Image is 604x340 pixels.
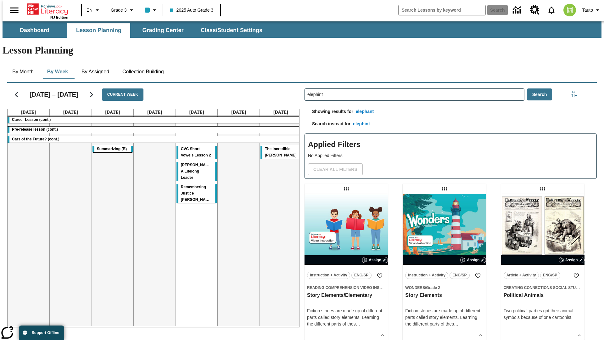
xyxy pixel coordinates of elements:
[560,2,580,18] button: Select a new avatar
[3,44,601,56] h1: Lesson Planning
[307,286,399,290] span: Reading Comprehension Video Instruction
[42,64,73,79] button: By Week
[84,4,104,16] button: Language: EN, Select a language
[265,147,297,157] span: The Incredible Kellee Edwards
[83,87,99,103] button: Next
[27,3,68,15] a: Home
[108,4,138,16] button: Grade: Grade 3, Select a grade
[308,152,593,159] p: No Applied Filters
[452,321,454,326] span: s
[201,27,262,34] span: Class/Student Settings
[188,109,205,116] a: September 26, 2025
[111,7,127,14] span: Grade 3
[467,257,479,263] span: Assign
[362,257,388,263] button: Assign Choose Dates
[307,308,385,327] div: Fiction stories are made up of different parts called story elements. Learning the different part...
[50,15,68,19] span: NJ Edition
[170,7,214,14] span: 2025 Auto Grade 3
[506,272,536,279] span: Article + Activity
[176,184,217,203] div: Remembering Justice O'Connor
[356,321,360,326] span: …
[504,272,539,279] button: Article + Activity
[405,286,425,290] span: Wonders
[350,118,372,130] button: elephint
[8,136,302,143] div: Cars of the Future? (cont.)
[378,331,387,340] button: Show Details
[509,2,526,19] a: Data Center
[580,4,604,16] button: Profile/Settings
[5,1,24,20] button: Open side menu
[310,272,347,279] span: Instruction + Activity
[568,88,580,100] button: Filters Side menu
[354,272,368,279] span: ENG/SP
[62,109,79,116] a: September 23, 2025
[142,4,161,16] button: Class color is light blue. Change class color
[230,109,247,116] a: September 27, 2025
[374,270,385,281] button: Add to Favorites
[563,4,576,16] img: avatar image
[405,284,484,291] span: Topic: Wonders/Grade 2
[574,331,584,340] button: Show Details
[142,27,183,34] span: Grading Center
[504,292,582,299] h3: Political Animals
[12,117,51,122] span: Career Lesson (cont.)
[8,127,302,133] div: Pre-release lesson (cont.)
[526,2,543,19] a: Resource Center, Will open in new tab
[3,23,268,38] div: SubNavbar
[472,270,484,281] button: Add to Favorites
[92,146,133,152] div: Summarizing (B)
[538,184,548,194] div: Draggable lesson: Political Animals
[3,23,66,38] button: Dashboard
[504,286,585,290] span: Creating Connections Social Studies
[32,331,59,335] span: Support Offline
[540,272,560,279] button: ENG/SP
[354,321,356,326] span: s
[67,23,130,38] button: Lesson Planning
[87,7,92,14] span: EN
[307,272,350,279] button: Instruction + Activity
[117,64,169,79] button: Collection Building
[176,162,217,181] div: Dianne Feinstein: A Lifelong Leader
[104,109,121,116] a: September 24, 2025
[476,331,485,340] button: Show Details
[405,292,484,299] h3: Story Elements
[543,272,557,279] span: ENG/SP
[272,109,289,116] a: September 28, 2025
[27,2,68,19] div: Home
[12,137,59,141] span: Cars of the Future? (cont.)
[450,272,470,279] button: ENG/SP
[582,7,593,14] span: Tauto
[12,127,58,132] span: Pre-release lesson (cont.)
[305,89,524,100] input: Search Lessons By Keyword
[97,147,127,151] span: Summarizing (B)
[146,109,163,116] a: September 25, 2025
[181,185,213,202] span: Remembering Justice O'Connor
[8,87,25,103] button: Previous
[305,133,597,179] div: Applied Filters
[19,326,64,340] button: Support Offline
[452,272,467,279] span: ENG/SP
[454,321,458,326] span: …
[369,257,381,263] span: Assign
[399,5,485,15] input: search field
[3,21,601,38] div: SubNavbar
[341,184,351,194] div: Draggable lesson: Story Elements/Elementary
[308,137,593,152] h2: Applied Filters
[20,27,49,34] span: Dashboard
[7,64,39,79] button: By Month
[353,106,377,117] button: elephant
[527,88,552,101] button: Search
[426,286,440,290] span: Grade 2
[8,117,302,123] div: Career Lesson (cont.)
[565,257,578,263] span: Assign
[504,284,582,291] span: Topic: Creating Connections Social Studies/US History I
[76,64,114,79] button: By Assigned
[30,91,78,98] h2: [DATE] – [DATE]
[425,286,426,290] span: /
[305,108,353,118] p: Showing results for
[439,184,450,194] div: Draggable lesson: Story Elements
[543,2,560,18] a: Notifications
[181,147,211,157] span: CVC Short Vowels Lesson 2
[76,27,121,34] span: Lesson Planning
[559,257,584,263] button: Assign Choose Dates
